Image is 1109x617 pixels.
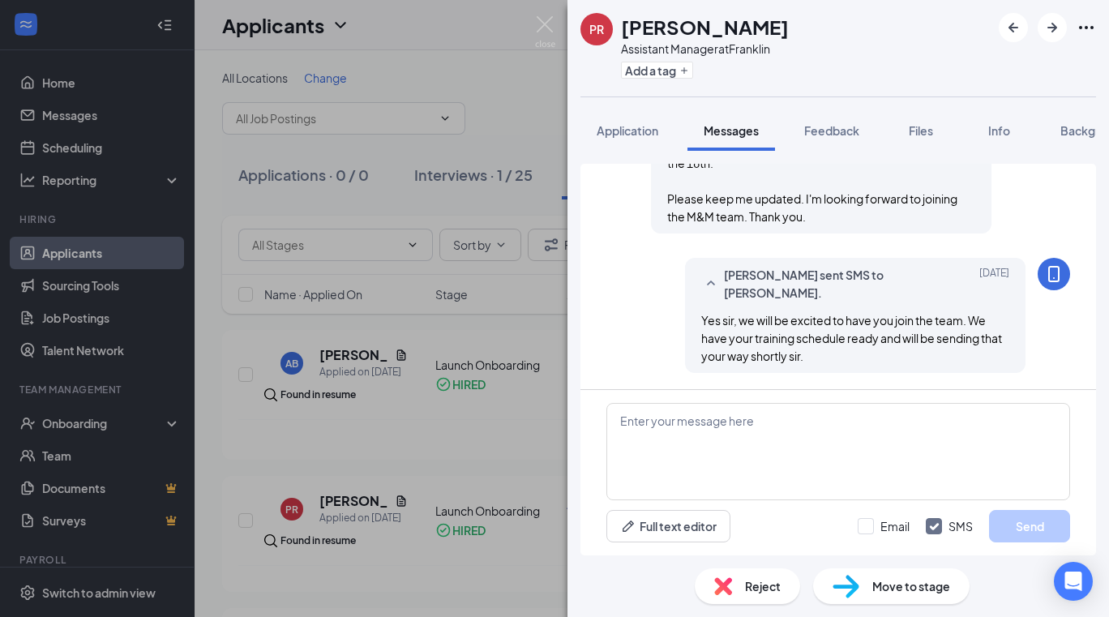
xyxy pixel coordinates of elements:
svg: Plus [679,66,689,75]
span: Yes sir, we will be excited to have you join the team. We have your training schedule ready and w... [701,313,1002,363]
span: Reject [745,577,781,595]
span: [PERSON_NAME] sent SMS to [PERSON_NAME]. [724,266,936,302]
svg: MobileSms [1044,264,1064,284]
span: [DATE] [979,266,1009,302]
span: Files [909,123,933,138]
span: Feedback [804,123,859,138]
button: ArrowLeftNew [999,13,1028,42]
svg: Ellipses [1077,18,1096,37]
svg: ArrowRight [1043,18,1062,37]
div: PR [589,21,604,37]
svg: SmallChevronUp [701,274,721,294]
div: Open Intercom Messenger [1054,562,1093,601]
svg: Pen [620,518,636,534]
div: Assistant Manager at Franklin [621,41,789,57]
svg: ArrowLeftNew [1004,18,1023,37]
span: Move to stage [872,577,950,595]
button: PlusAdd a tag [621,62,693,79]
button: Send [989,510,1070,542]
span: Messages [704,123,759,138]
h1: [PERSON_NAME] [621,13,789,41]
span: Application [597,123,658,138]
span: Info [988,123,1010,138]
button: ArrowRight [1038,13,1067,42]
button: Full text editorPen [606,510,730,542]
